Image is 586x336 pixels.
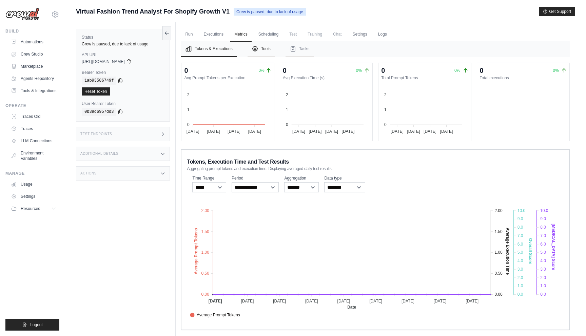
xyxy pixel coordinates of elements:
a: Logs [374,27,391,42]
div: 0 [283,66,287,75]
tspan: [DATE] [424,129,436,134]
span: Virtual Fashion Trend Analyst For Shopify Growth V1 [76,7,230,16]
tspan: [DATE] [337,299,350,303]
a: Traces Old [8,111,59,122]
tspan: 2.00 [495,208,503,213]
tspan: [DATE] [391,129,404,134]
span: Crew is paused, due to lack of usage [234,8,306,16]
label: Status [82,35,164,40]
a: Run [181,27,197,42]
tspan: 1 [384,107,387,112]
tspan: [DATE] [209,299,222,303]
tspan: [DATE] [187,129,199,134]
tspan: 0.0 [541,292,546,297]
tspan: 5.0 [517,250,523,255]
tspan: 1.50 [495,229,503,234]
div: Build [5,28,59,34]
tspan: [DATE] [305,299,318,303]
tspan: 1 [286,107,288,112]
span: Logout [30,322,43,328]
a: Environment Variables [8,148,59,164]
div: 0 [480,66,484,75]
tspan: [DATE] [241,299,254,303]
label: Aggregation [284,175,319,181]
tspan: 1 [187,107,190,112]
tspan: 7.0 [541,233,546,238]
a: Automations [8,37,59,47]
a: Crew Studio [8,49,59,60]
button: Tasks [286,41,314,57]
a: Settings [8,191,59,202]
label: Data type [324,175,365,181]
tspan: [DATE] [434,299,447,303]
tspan: 6.0 [541,242,546,247]
label: API URL [82,52,164,58]
code: 1ab93586749f [82,77,116,85]
label: Time Range [192,175,226,181]
tspan: 0.00 [201,292,210,297]
h3: Actions [80,171,97,175]
a: Scheduling [254,27,282,42]
span: 0% [356,68,362,73]
tspan: 0.50 [201,271,210,276]
a: Settings [348,27,371,42]
tspan: [DATE] [207,129,220,134]
tspan: 1.00 [201,250,210,255]
h3: Additional Details [80,152,118,156]
button: Tools [248,41,275,57]
tspan: 2.00 [201,208,210,213]
tspan: 1.50 [201,229,210,234]
text: Average Prompt Tokens [194,228,199,274]
tspan: 2.0 [517,275,523,280]
tspan: 4.0 [541,258,546,263]
tspan: 0 [286,122,288,127]
tspan: [DATE] [273,299,286,303]
tspan: 3.0 [517,267,523,272]
tspan: [DATE] [402,299,414,303]
a: Traces [8,123,59,134]
tspan: 2 [187,92,190,97]
tspan: 0.0 [517,292,523,297]
tspan: [DATE] [341,129,354,134]
span: 0% [258,68,264,73]
code: 0b39d6957dd3 [82,108,116,116]
div: Manage [5,171,59,176]
tspan: 6.0 [517,242,523,247]
button: Logout [5,319,59,331]
span: Tokens, Execution Time and Test Results [187,158,289,166]
div: 0 [184,66,188,75]
tspan: [DATE] [228,129,241,134]
tspan: 0 [384,122,387,127]
tspan: [DATE] [309,129,321,134]
span: 0% [454,68,460,73]
tspan: 0.50 [495,271,503,276]
img: Logo [5,8,39,21]
tspan: 1.00 [495,250,503,255]
tspan: 4.0 [517,258,523,263]
tspan: [DATE] [325,129,338,134]
span: Test [285,27,301,41]
tspan: 3.0 [541,267,546,272]
a: Reset Token [82,87,110,96]
dt: Total Prompt Tokens [381,75,468,81]
a: LLM Connections [8,135,59,146]
nav: Tabs [181,41,570,57]
tspan: [DATE] [292,129,305,134]
tspan: 0 [187,122,190,127]
span: Training is not available until the deployment is complete [304,27,326,41]
a: Executions [199,27,228,42]
tspan: 2.0 [541,275,546,280]
tspan: [DATE] [370,299,383,303]
label: Bearer Token [82,70,164,75]
tspan: 1.0 [517,283,523,288]
text: [MEDICAL_DATA] Score [551,224,556,270]
dt: Avg Execution Time (s) [283,75,370,81]
h3: Test Endpoints [80,132,112,136]
tspan: 10.0 [517,208,526,213]
label: Period [232,175,279,181]
text: Average Execution Time [505,228,510,275]
tspan: [DATE] [407,129,420,134]
a: Metrics [230,27,252,42]
tspan: 7.0 [517,233,523,238]
button: Get Support [539,7,575,16]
